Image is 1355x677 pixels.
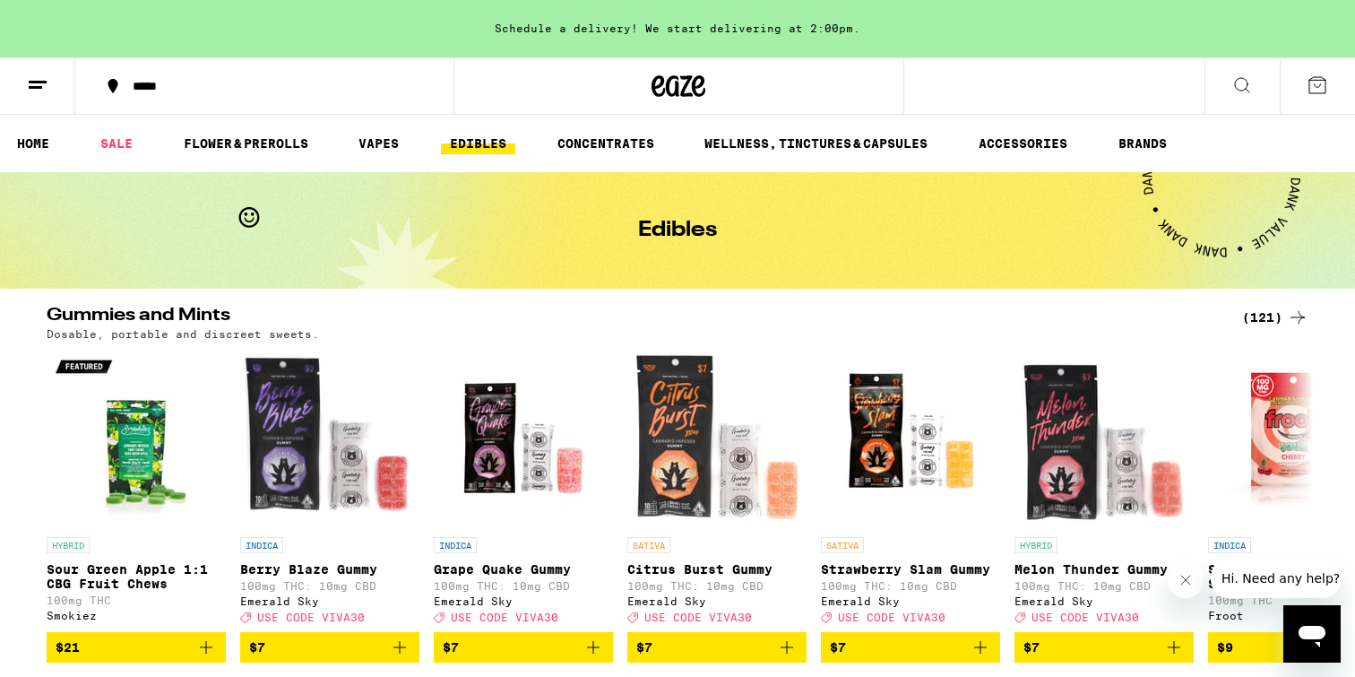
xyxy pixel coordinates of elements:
button: Add to bag [434,632,613,663]
span: USE CODE VIVA30 [838,612,945,623]
button: Add to bag [821,632,1000,663]
p: INDICA [1208,537,1251,553]
span: $7 [636,640,652,655]
h2: Gummies and Mints [47,307,1221,328]
a: FLOWER & PREROLLS [175,133,317,154]
div: Emerald Sky [1014,595,1194,607]
a: WELLNESS, TINCTURES & CAPSULES [695,133,936,154]
a: SALE [91,133,142,154]
span: USE CODE VIVA30 [257,612,365,623]
span: $7 [443,640,459,655]
p: Berry Blaze Gummy [240,562,419,577]
a: Open page for Berry Blaze Gummy from Emerald Sky [240,349,419,632]
h1: Edibles [638,220,717,241]
span: $9 [1217,640,1233,655]
a: Open page for Citrus Burst Gummy from Emerald Sky [627,349,807,632]
p: INDICA [240,537,283,553]
img: Smokiez - Sour Green Apple 1:1 CBG Fruit Chews [47,349,226,528]
button: Add to bag [627,632,807,663]
a: Open page for Strawberry Slam Gummy from Emerald Sky [821,349,1000,632]
a: (121) [1242,307,1308,328]
div: Smokiez [47,610,226,621]
p: Sour Green Apple 1:1 CBG Fruit Chews [47,562,226,591]
span: $7 [830,640,846,655]
span: $21 [56,640,80,655]
iframe: Message from company [1211,559,1341,598]
a: Open page for Melon Thunder Gummy from Emerald Sky [1014,349,1194,632]
p: Dosable, portable and discreet sweets. [47,328,319,340]
button: Add to bag [47,632,226,663]
p: 100mg THC: 10mg CBD [240,580,419,592]
a: Open page for Sour Green Apple 1:1 CBG Fruit Chews from Smokiez [47,349,226,632]
span: USE CODE VIVA30 [451,612,558,623]
p: HYBRID [47,537,90,553]
div: Emerald Sky [240,595,419,607]
p: SATIVA [627,537,670,553]
p: SATIVA [821,537,864,553]
a: HOME [8,133,58,154]
span: USE CODE VIVA30 [1031,612,1139,623]
a: BRANDS [1109,133,1176,154]
img: Emerald Sky - Grape Quake Gummy [434,349,613,528]
img: Emerald Sky - Berry Blaze Gummy [240,349,419,528]
p: 100mg THC [47,595,226,606]
p: Citrus Burst Gummy [627,562,807,577]
p: 100mg THC: 10mg CBD [434,580,613,592]
span: $7 [249,640,265,655]
p: 100mg THC: 10mg CBD [627,580,807,592]
a: Open page for Grape Quake Gummy from Emerald Sky [434,349,613,632]
iframe: Close message [1168,562,1204,598]
p: Strawberry Slam Gummy [821,562,1000,577]
p: 100mg THC: 10mg CBD [1014,580,1194,592]
div: Emerald Sky [434,595,613,607]
a: ACCESSORIES [970,133,1076,154]
p: HYBRID [1014,537,1057,553]
a: VAPES [350,133,408,154]
span: USE CODE VIVA30 [644,612,752,623]
button: Add to bag [1014,632,1194,663]
img: Emerald Sky - Strawberry Slam Gummy [821,349,1000,528]
div: Emerald Sky [627,595,807,607]
span: $7 [1023,640,1040,655]
p: Grape Quake Gummy [434,562,613,577]
img: Emerald Sky - Melon Thunder Gummy [1014,349,1194,528]
p: Melon Thunder Gummy [1014,562,1194,577]
iframe: Button to launch messaging window [1283,605,1341,663]
a: EDIBLES [441,133,515,154]
p: INDICA [434,537,477,553]
a: CONCENTRATES [548,133,663,154]
div: Emerald Sky [821,595,1000,607]
button: Add to bag [240,632,419,663]
p: 100mg THC: 10mg CBD [821,580,1000,592]
img: Emerald Sky - Citrus Burst Gummy [627,349,807,528]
